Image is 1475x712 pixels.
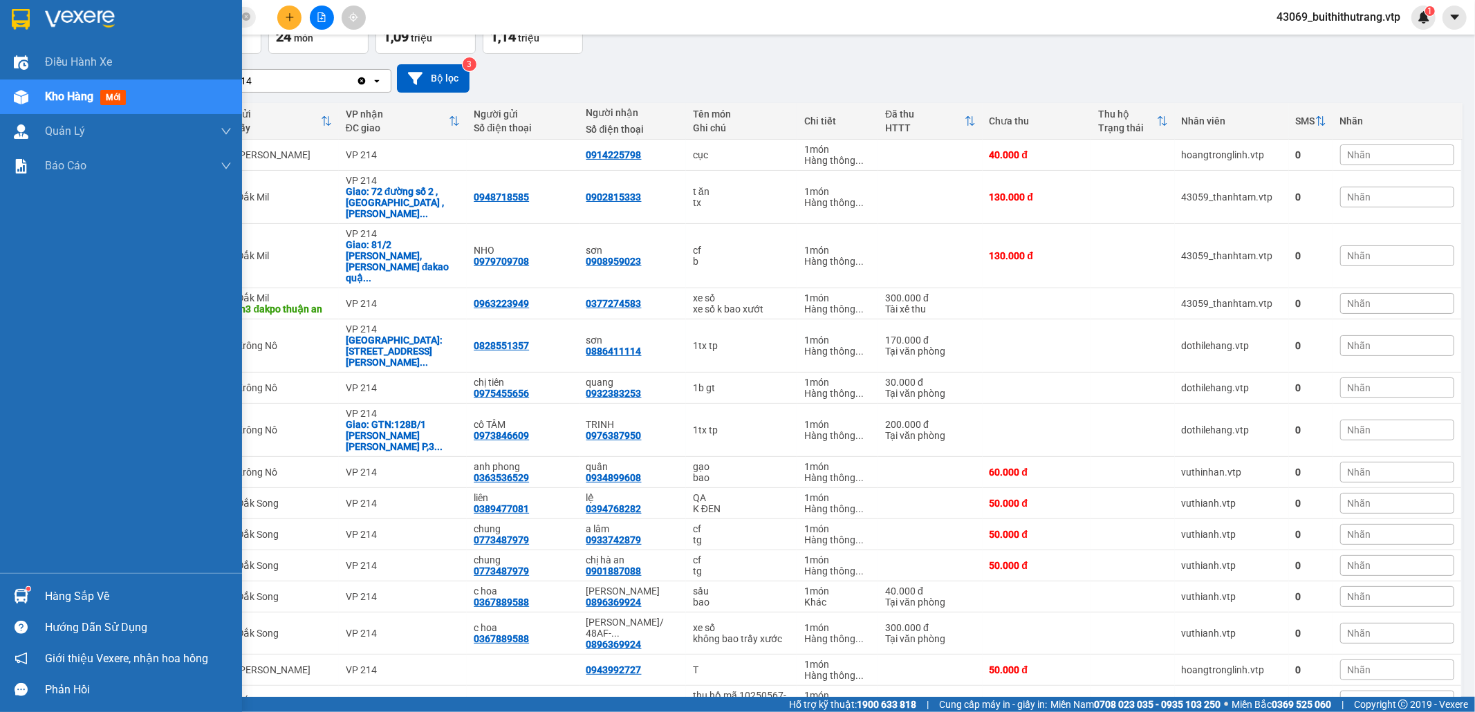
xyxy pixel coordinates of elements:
[693,197,790,208] div: tx
[474,245,572,256] div: NHO
[363,272,371,283] span: ...
[693,292,790,303] div: xe số
[222,122,320,133] div: ĐC lấy
[693,554,790,565] div: cf
[804,303,871,315] div: Hàng thông thường
[1296,191,1326,203] div: 0
[346,239,460,283] div: Giao: 81/2 ng văn giai,phương đakao quận 1
[1182,695,1282,706] div: nguyenthihongthuy.vtp
[789,697,916,712] span: Hỗ trợ kỹ thuật:
[1296,529,1326,540] div: 0
[474,523,572,534] div: chung
[693,565,790,577] div: tg
[1296,591,1326,602] div: 0
[885,430,975,441] div: Tại văn phòng
[346,324,460,335] div: VP 214
[586,377,679,388] div: quang
[346,175,460,186] div: VP 214
[45,650,208,667] span: Giới thiệu Vexere, nhận hoa hồng
[693,186,790,197] div: t ăn
[586,617,679,639] div: ngọc anh/ 48AF- 015.88
[693,523,790,534] div: cf
[586,107,679,118] div: Người nhận
[586,430,642,441] div: 0976387950
[45,157,86,174] span: Báo cáo
[804,430,871,441] div: Hàng thông thường
[693,633,790,644] div: không bao trầy xước
[222,695,331,706] div: PV Đắk Mil
[474,388,529,399] div: 0975455656
[586,554,679,565] div: chị hà an
[346,382,460,393] div: VP 214
[14,159,28,174] img: solution-icon
[1348,149,1371,160] span: Nhãn
[474,622,572,633] div: c hoa
[1296,424,1326,435] div: 0
[586,298,642,309] div: 0377274583
[586,346,642,357] div: 0886411114
[474,256,529,267] div: 0979709708
[804,155,871,166] div: Hàng thông thường
[1182,424,1282,435] div: dothilehang.vtp
[215,103,338,140] th: Toggle SortBy
[990,529,1084,540] div: 50.000 đ
[474,585,572,597] div: c hoa
[1442,6,1467,30] button: caret-down
[14,589,28,603] img: warehouse-icon
[222,529,331,540] div: PV Đắk Song
[420,357,428,368] span: ...
[804,292,871,303] div: 1 món
[474,419,572,430] div: cô TÂM
[1182,498,1282,509] div: vuthianh.vtp
[294,32,313,44] span: món
[346,335,460,368] div: Giao: 22 đường 53 khu phố hiệp phước, long trường, thủ đức
[12,9,30,30] img: logo-vxr
[346,591,460,602] div: VP 214
[586,245,679,256] div: sơn
[276,28,291,45] span: 24
[346,498,460,509] div: VP 214
[693,534,790,545] div: tg
[804,256,871,267] div: Hàng thông thường
[411,32,432,44] span: triệu
[1050,697,1221,712] span: Miền Nam
[855,472,864,483] span: ...
[346,419,460,452] div: Giao: GTN:128B/1 nguyễn chí thanh P,3 Q,10
[804,585,871,597] div: 1 món
[855,534,864,545] span: ...
[804,565,871,577] div: Hàng thông thường
[1182,628,1282,639] div: vuthianh.vtp
[1182,591,1282,602] div: vuthianh.vtp
[1348,250,1371,261] span: Nhãn
[1098,109,1157,120] div: Thu hộ
[1182,382,1282,393] div: dothilehang.vtp
[222,191,331,203] div: PV Đắk Mil
[586,419,679,430] div: TRINH
[383,28,409,45] span: 1,09
[222,560,331,571] div: PV Đắk Song
[1296,382,1326,393] div: 0
[990,191,1084,203] div: 130.000 đ
[855,633,864,644] span: ...
[927,697,929,712] span: |
[474,298,529,309] div: 0963223949
[885,346,975,357] div: Tại văn phòng
[1296,115,1315,127] div: SMS
[804,346,871,357] div: Hàng thông thường
[474,554,572,565] div: chung
[1098,122,1157,133] div: Trạng thái
[1296,498,1326,509] div: 0
[1224,702,1228,707] span: ⚪️
[804,197,871,208] div: Hàng thông thường
[990,560,1084,571] div: 50.000 đ
[346,467,460,478] div: VP 214
[463,57,476,71] sup: 3
[586,461,679,472] div: quân
[586,585,679,597] div: ngọc anh
[15,683,28,696] span: message
[26,587,30,591] sup: 1
[885,633,975,644] div: Tại văn phòng
[222,303,331,315] div: DĐ: n3 đakpo thuận an
[285,12,295,22] span: plus
[885,122,964,133] div: HTTT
